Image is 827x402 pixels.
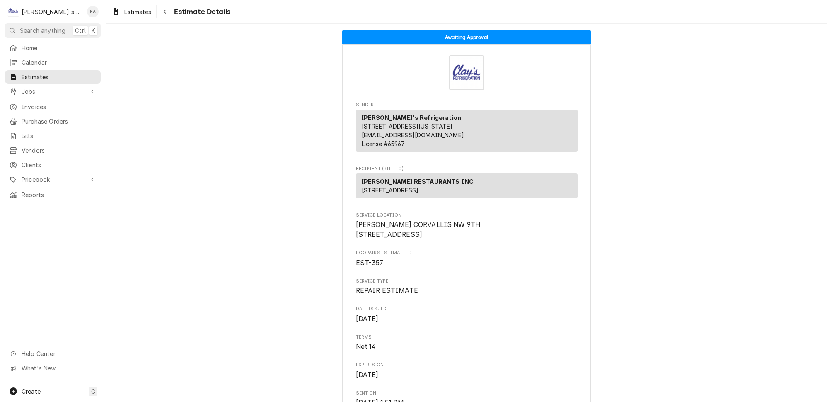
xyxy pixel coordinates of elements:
img: Logo [449,55,484,90]
a: Estimates [5,70,101,84]
span: Expires On [356,362,578,368]
span: Terms [356,342,578,352]
a: Go to Jobs [5,85,101,98]
span: Date Issued [356,314,578,324]
span: Roopairs Estimate ID [356,250,578,256]
span: Service Type [356,278,578,285]
div: Expires On [356,362,578,380]
span: C [91,387,95,396]
button: Navigate back [158,5,172,18]
a: Invoices [5,100,101,114]
span: Purchase Orders [22,117,97,126]
a: Clients [5,158,101,172]
a: Estimates [109,5,155,19]
span: [PERSON_NAME] CORVALLIS NW 9TH [STREET_ADDRESS] [356,221,481,239]
div: C [7,6,19,17]
span: Net 14 [356,343,376,351]
span: [STREET_ADDRESS] [362,187,419,194]
a: Vendors [5,144,101,157]
span: Service Location [356,212,578,219]
a: Go to Help Center [5,347,101,361]
span: Sent On [356,390,578,397]
span: Vendors [22,146,97,155]
span: [STREET_ADDRESS][US_STATE] [362,123,453,130]
div: Sender [356,110,578,155]
span: Roopairs Estimate ID [356,258,578,268]
div: Recipient (Bill To) [356,173,578,198]
span: Ctrl [75,26,86,35]
span: Service Location [356,220,578,239]
span: Home [22,44,97,52]
a: Purchase Orders [5,115,101,128]
a: Calendar [5,56,101,69]
span: Recipient (Bill To) [356,166,578,172]
span: Create [22,388,41,395]
strong: [PERSON_NAME] RESTAURANTS INC [362,178,474,185]
span: Jobs [22,87,84,96]
div: Roopairs Estimate ID [356,250,578,268]
a: Go to Pricebook [5,173,101,186]
div: Sender [356,110,578,152]
span: Sender [356,102,578,108]
span: What's New [22,364,96,373]
div: Status [342,30,591,44]
strong: [PERSON_NAME]'s Refrigeration [362,114,462,121]
span: Estimates [124,7,151,16]
div: Estimate Sender [356,102,578,156]
span: Date Issued [356,306,578,312]
div: [PERSON_NAME]'s Refrigeration [22,7,82,16]
a: Home [5,41,101,55]
button: Search anythingCtrlK [5,23,101,38]
span: Terms [356,334,578,341]
div: Date Issued [356,306,578,324]
span: [DATE] [356,371,379,379]
span: K [92,26,95,35]
div: Recipient (Bill To) [356,173,578,202]
span: Awaiting Approval [445,34,488,40]
a: [EMAIL_ADDRESS][DOMAIN_NAME] [362,132,464,139]
span: REPAIR ESTIMATE [356,287,418,295]
span: Expires On [356,370,578,380]
div: KA [87,6,99,17]
span: Help Center [22,349,96,358]
span: Calendar [22,58,97,67]
div: Terms [356,334,578,352]
span: Bills [22,132,97,140]
span: Pricebook [22,175,84,184]
span: EST-357 [356,259,384,267]
div: Korey Austin's Avatar [87,6,99,17]
div: Service Location [356,212,578,240]
span: Estimate Details [172,6,230,17]
span: Reports [22,190,97,199]
a: Bills [5,129,101,143]
span: Service Type [356,286,578,296]
a: Reports [5,188,101,202]
div: Estimate Recipient [356,166,578,202]
span: Invoices [22,102,97,111]
span: Search anything [20,26,65,35]
a: Go to What's New [5,361,101,375]
span: Estimates [22,73,97,81]
div: Clay's Refrigeration's Avatar [7,6,19,17]
span: [DATE] [356,315,379,323]
span: Clients [22,161,97,169]
div: Service Type [356,278,578,296]
span: License # 65967 [362,140,405,147]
